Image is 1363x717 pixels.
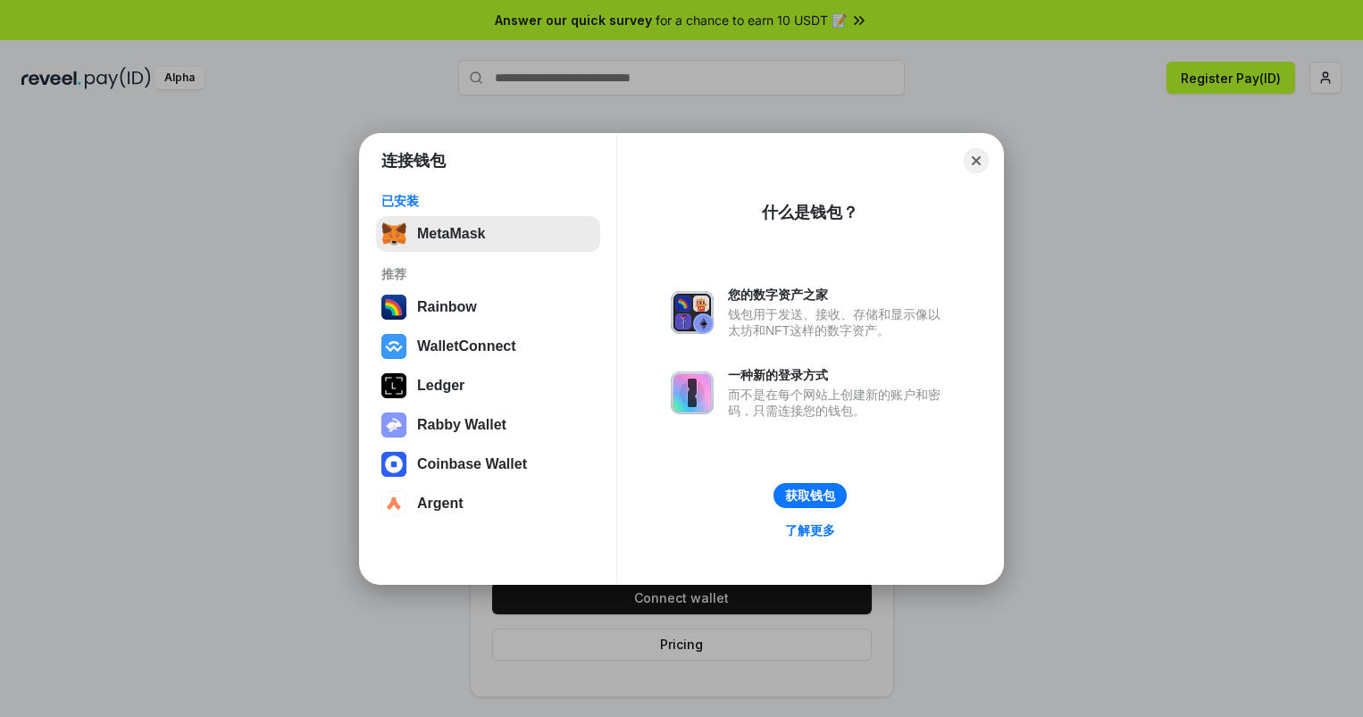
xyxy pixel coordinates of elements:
img: svg+xml,%3Csvg%20width%3D%2228%22%20height%3D%2228%22%20viewBox%3D%220%200%2028%2028%22%20fill%3D... [381,452,406,477]
div: WalletConnect [417,338,516,354]
img: svg+xml,%3Csvg%20xmlns%3D%22http%3A%2F%2Fwww.w3.org%2F2000%2Fsvg%22%20fill%3D%22none%22%20viewBox... [671,371,714,414]
button: Rainbow [376,289,600,325]
div: 了解更多 [785,522,835,538]
div: Rainbow [417,299,477,315]
div: 钱包用于发送、接收、存储和显示像以太坊和NFT这样的数字资产。 [728,306,949,338]
button: WalletConnect [376,329,600,364]
img: svg+xml,%3Csvg%20xmlns%3D%22http%3A%2F%2Fwww.w3.org%2F2000%2Fsvg%22%20fill%3D%22none%22%20viewBox... [381,413,406,438]
img: svg+xml,%3Csvg%20width%3D%2228%22%20height%3D%2228%22%20viewBox%3D%220%200%2028%2028%22%20fill%3D... [381,491,406,516]
div: MetaMask [417,226,485,242]
button: Coinbase Wallet [376,446,600,482]
div: Argent [417,496,464,512]
div: 什么是钱包？ [762,202,858,223]
div: 获取钱包 [785,488,835,504]
a: 了解更多 [774,519,846,542]
img: svg+xml,%3Csvg%20width%3D%2228%22%20height%3D%2228%22%20viewBox%3D%220%200%2028%2028%22%20fill%3D... [381,334,406,359]
button: Rabby Wallet [376,407,600,443]
div: 而不是在每个网站上创建新的账户和密码，只需连接您的钱包。 [728,387,949,419]
button: MetaMask [376,216,600,252]
img: svg+xml,%3Csvg%20xmlns%3D%22http%3A%2F%2Fwww.w3.org%2F2000%2Fsvg%22%20width%3D%2228%22%20height%3... [381,373,406,398]
img: svg+xml,%3Csvg%20xmlns%3D%22http%3A%2F%2Fwww.w3.org%2F2000%2Fsvg%22%20fill%3D%22none%22%20viewBox... [671,291,714,334]
div: 已安装 [381,193,595,209]
button: Argent [376,486,600,521]
img: svg+xml,%3Csvg%20fill%3D%22none%22%20height%3D%2233%22%20viewBox%3D%220%200%2035%2033%22%20width%... [381,221,406,246]
button: Ledger [376,368,600,404]
div: Coinbase Wallet [417,456,527,472]
div: 推荐 [381,266,595,282]
h1: 连接钱包 [381,150,446,171]
button: 获取钱包 [773,483,847,508]
button: Close [964,148,989,173]
div: Ledger [417,378,464,394]
div: Rabby Wallet [417,417,506,433]
div: 您的数字资产之家 [728,287,949,303]
div: 一种新的登录方式 [728,367,949,383]
img: svg+xml,%3Csvg%20width%3D%22120%22%20height%3D%22120%22%20viewBox%3D%220%200%20120%20120%22%20fil... [381,295,406,320]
